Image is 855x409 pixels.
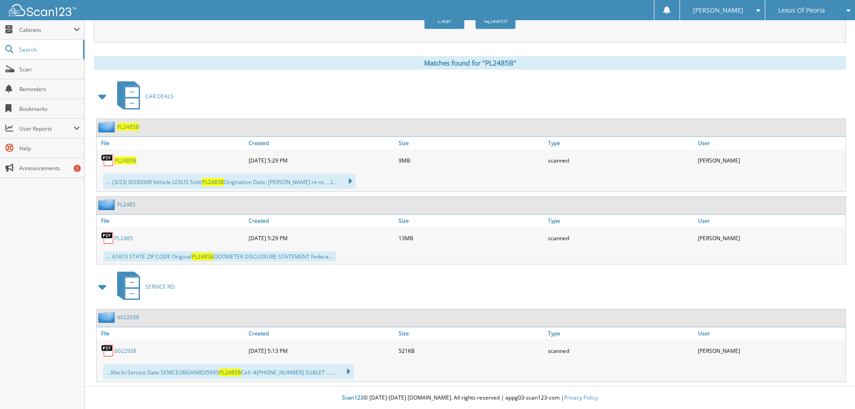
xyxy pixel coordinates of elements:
[117,123,139,131] a: PL2485B
[693,8,743,13] span: [PERSON_NAME]
[564,394,598,401] a: Privacy Policy
[117,201,136,208] a: PL2485
[396,342,546,360] div: 521KB
[396,229,546,247] div: 13MB
[9,4,76,16] img: scan123-logo-white.svg
[74,165,81,172] div: 1
[546,327,696,339] a: Type
[19,26,74,34] span: Cabinets
[246,215,396,227] a: Created
[19,66,80,73] span: Scan
[696,327,846,339] a: User
[546,151,696,169] div: scanned
[192,253,214,260] span: PL2485B
[19,46,79,53] span: Search
[19,145,80,152] span: Help
[19,105,80,113] span: Bookmarks
[246,151,396,169] div: [DATE] 5:29 PM
[114,234,133,242] a: PL2485
[96,215,246,227] a: File
[246,342,396,360] div: [DATE] 5:13 PM
[396,327,546,339] a: Size
[696,342,846,360] div: [PERSON_NAME]
[475,13,516,29] button: Search
[696,229,846,247] div: [PERSON_NAME]
[696,151,846,169] div: [PERSON_NAME]
[546,229,696,247] div: scanned
[117,313,139,321] a: 6022938
[546,215,696,227] a: Type
[103,251,336,262] div: ... 61615 STATE ZIP CODE Original ODOMETER DISCLOSURE STATEMENT Federa...
[246,229,396,247] div: [DATE] 5:29 PM
[219,369,241,376] span: PL2485B
[696,215,846,227] a: User
[98,199,117,210] img: folder2.png
[424,13,465,29] button: Clear
[96,137,246,149] a: File
[103,174,355,189] div: ... (3/23) BO3000R Vehicle LEXUS Sold: Origination Date: [PERSON_NAME] re ns ... L...
[342,394,364,401] span: Scan123
[98,121,117,132] img: folder2.png
[546,342,696,360] div: scanned
[145,283,175,290] span: SERVICE RO
[103,364,354,379] div: ...Mw In-Service Date SEMCEOBGANRDI5995 Cell: #[PHONE_NUMBER] SUBLET ... ...
[112,269,175,304] a: SERVICE RO
[114,157,136,164] a: PL2485B
[112,79,174,114] a: CAR DEALS
[546,137,696,149] a: Type
[202,178,224,186] span: PL2485B
[101,154,114,167] img: PDF.png
[696,137,846,149] a: User
[19,125,74,132] span: User Reports
[396,151,546,169] div: 9MB
[94,56,846,70] div: Matches found for "PL2485B"
[114,347,136,355] a: 6022938
[246,327,396,339] a: Created
[19,85,80,93] span: Reminders
[396,137,546,149] a: Size
[85,387,855,409] div: © [DATE]-[DATE] [DOMAIN_NAME]. All rights reserved | appg03-scan123-com |
[810,366,855,409] iframe: Chat Widget
[778,8,825,13] span: Lexus Of Peoria
[145,92,174,100] span: CAR DEALS
[246,137,396,149] a: Created
[101,231,114,245] img: PDF.png
[101,344,114,357] img: PDF.png
[96,327,246,339] a: File
[98,312,117,323] img: folder2.png
[396,215,546,227] a: Size
[19,164,80,172] span: Announcements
